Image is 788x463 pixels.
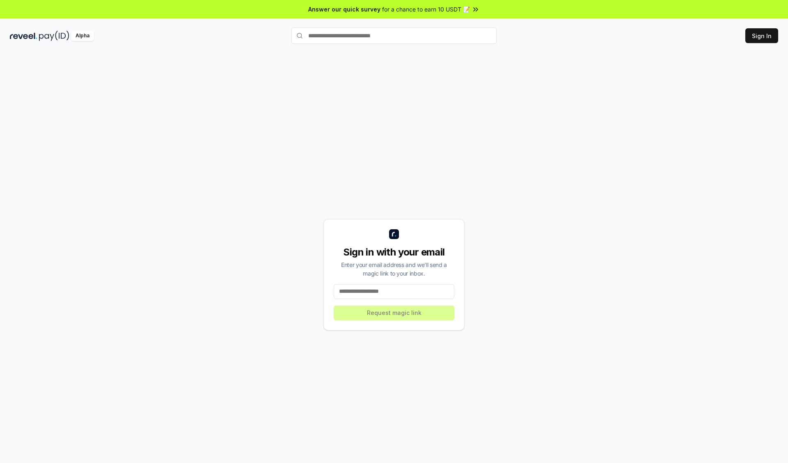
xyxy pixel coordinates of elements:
div: Sign in with your email [334,246,454,259]
div: Alpha [71,31,94,41]
img: reveel_dark [10,31,37,41]
span: Answer our quick survey [308,5,380,14]
div: Enter your email address and we’ll send a magic link to your inbox. [334,260,454,278]
button: Sign In [745,28,778,43]
img: logo_small [389,229,399,239]
img: pay_id [39,31,69,41]
span: for a chance to earn 10 USDT 📝 [382,5,470,14]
